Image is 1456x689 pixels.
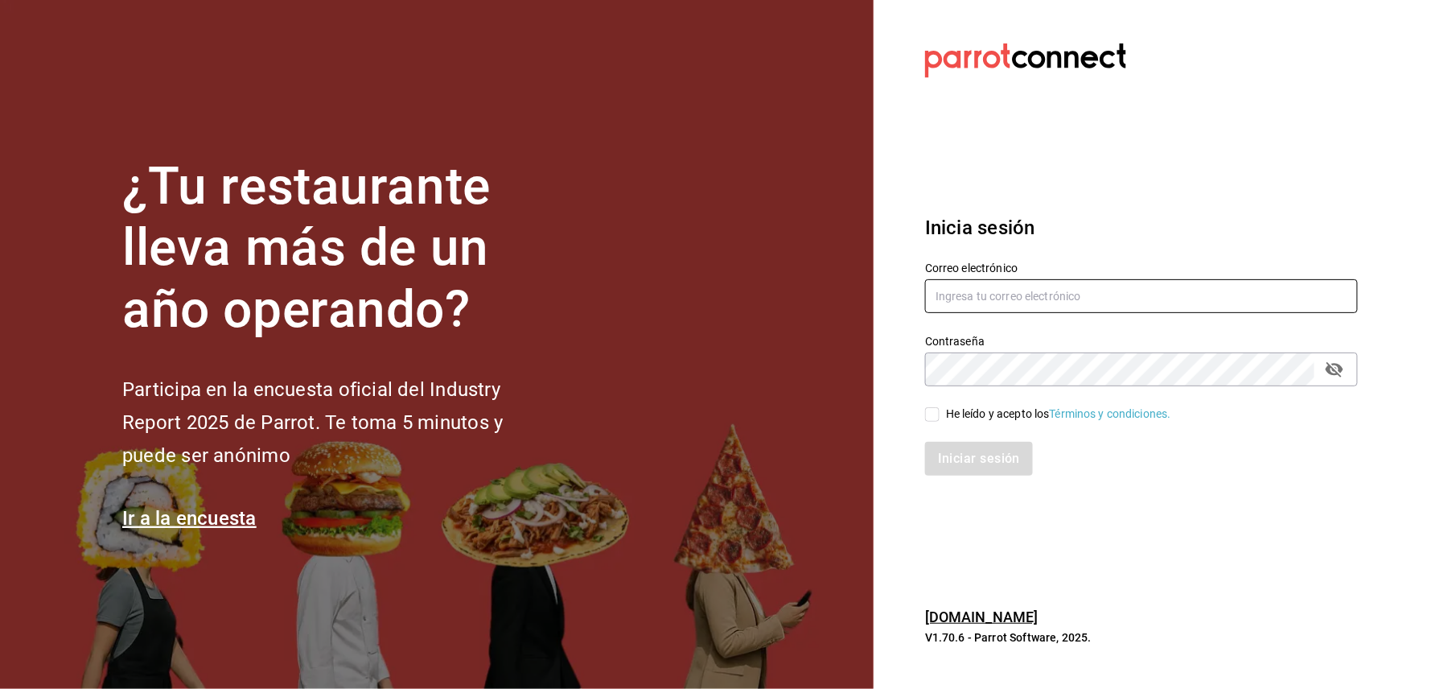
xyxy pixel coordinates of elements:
[925,213,1358,242] h3: Inicia sesión
[1321,356,1348,383] button: passwordField
[925,262,1358,274] label: Correo electrónico
[925,629,1358,646] p: V1.70.6 - Parrot Software, 2025.
[925,336,1358,347] label: Contraseña
[122,156,557,341] h1: ¿Tu restaurante lleva más de un año operando?
[946,406,1171,423] div: He leído y acepto los
[122,507,257,530] a: Ir a la encuesta
[925,279,1358,313] input: Ingresa tu correo electrónico
[925,609,1039,625] a: [DOMAIN_NAME]
[122,373,557,472] h2: Participa en la encuesta oficial del Industry Report 2025 de Parrot. Te toma 5 minutos y puede se...
[1050,407,1171,420] a: Términos y condiciones.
